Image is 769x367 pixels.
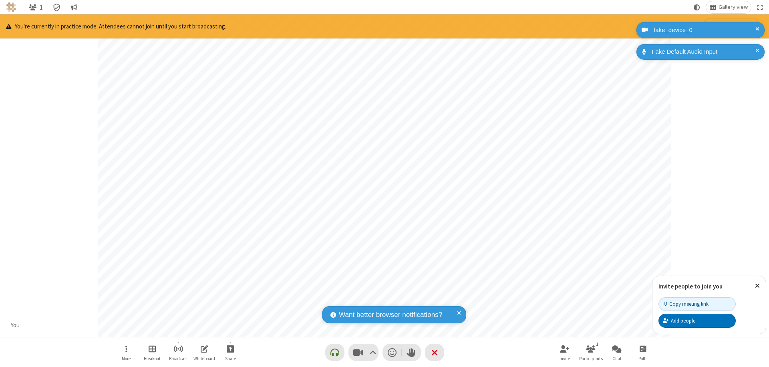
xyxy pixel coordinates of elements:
button: Conversation [67,1,80,13]
span: Gallery view [719,4,748,10]
span: Breakout [144,356,161,361]
p: You're currently in practice mode. Attendees cannot join until you start broadcasting. [6,22,226,31]
button: Copy meeting link [658,297,736,311]
span: Participants [579,356,603,361]
button: Open participant list [25,1,46,13]
button: Add people [658,314,736,327]
button: Using system theme [690,1,703,13]
button: Send a reaction [382,344,402,361]
button: Start broadcasting [703,18,760,35]
button: Open menu [114,341,138,364]
button: Invite participants (⌘+Shift+I) [553,341,577,364]
button: Close popover [749,276,766,296]
button: Raise hand [402,344,421,361]
button: Start sharing [218,341,242,364]
button: End or leave meeting [425,344,444,361]
span: Polls [638,356,647,361]
span: 1 [40,4,43,11]
span: Whiteboard [193,356,215,361]
span: More [122,356,131,361]
label: Invite people to join you [658,282,723,290]
span: Invite [560,356,570,361]
button: Change layout [706,1,751,13]
span: Share [225,356,236,361]
button: Open chat [605,341,629,364]
span: Broadcast [169,356,188,361]
div: You [8,321,23,330]
div: fake_device_0 [651,26,759,35]
button: Stop video (⌘+Shift+V) [348,344,378,361]
button: Open poll [631,341,655,364]
span: Chat [612,356,622,361]
button: Manage Breakout Rooms [140,341,164,364]
button: Fullscreen [754,1,766,13]
div: Copy meeting link [663,300,709,308]
button: Video setting [367,344,378,361]
div: Fake Default Audio Input [649,47,759,56]
div: 1 [594,341,601,348]
div: Meeting details Encryption enabled [49,1,64,13]
span: Want better browser notifications? [339,310,442,320]
button: Open shared whiteboard [192,341,216,364]
button: Open participant list [579,341,603,364]
button: Connect your audio [325,344,344,361]
button: Start broadcast [166,341,190,364]
img: QA Selenium DO NOT DELETE OR CHANGE [6,2,16,12]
